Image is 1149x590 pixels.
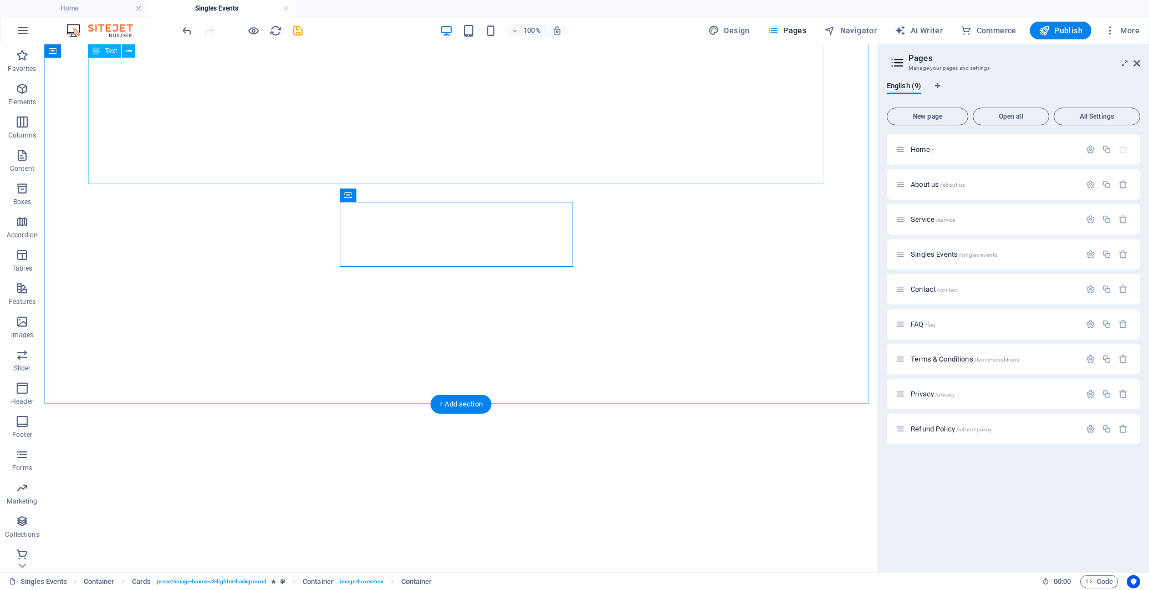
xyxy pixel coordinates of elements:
[908,53,1140,63] h2: Pages
[147,2,295,14] h4: Singles Events
[11,397,33,406] p: Header
[1086,145,1095,154] div: Settings
[1086,424,1095,434] div: Settings
[280,578,285,584] i: This element is a customizable preset
[155,575,267,588] span: . preset-image-boxes-v3-lighter-background
[911,390,955,398] span: Click to open page
[13,197,32,206] p: Boxes
[907,146,1080,153] div: Home/
[1061,577,1063,586] span: :
[1119,250,1128,259] div: Remove
[9,575,67,588] a: Click to cancel selection. Double-click to open Pages
[1105,25,1140,36] span: More
[1119,215,1128,224] div: Remove
[911,355,1019,363] span: Click to open page
[1119,284,1128,294] div: Remove
[704,22,754,39] div: Design (Ctrl+Alt+Y)
[507,24,546,37] button: 100%
[269,24,282,37] i: Reload page
[887,79,921,95] span: English (9)
[911,320,935,328] span: Click to open page
[1100,22,1144,39] button: More
[1102,354,1111,364] div: Duplicate
[911,145,933,154] span: Click to open page
[959,252,997,258] span: /singles-events
[937,287,958,293] span: /contact
[11,330,34,339] p: Images
[936,217,955,223] span: /service
[1119,319,1128,329] div: Remove
[105,48,117,54] span: Text
[84,575,432,588] nav: breadcrumb
[824,25,877,36] span: Navigator
[338,575,384,588] span: . image-boxes-box
[523,24,541,37] h6: 100%
[978,113,1044,120] span: Open all
[1054,108,1140,125] button: All Settings
[887,108,968,125] button: New page
[907,390,1080,398] div: Privacy/privacy
[552,26,562,35] i: On resize automatically adjust zoom level to fit chosen device.
[291,24,304,37] button: save
[8,131,36,140] p: Columns
[1059,113,1135,120] span: All Settings
[895,25,943,36] span: AI Writer
[907,355,1080,363] div: Terms & Conditions/terms-conditions
[1042,575,1071,588] h6: Session time
[892,113,963,120] span: New page
[956,22,1021,39] button: Commerce
[1086,319,1095,329] div: Settings
[908,63,1118,73] h3: Manage your pages and settings
[10,164,34,173] p: Content
[12,430,32,439] p: Footer
[1102,145,1111,154] div: Duplicate
[271,578,276,584] i: Element contains an animation
[907,181,1080,188] div: About us/about-us
[956,426,992,433] span: /refund-policy
[887,82,1140,103] div: Language Tabs
[1086,215,1095,224] div: Settings
[1080,575,1118,588] button: Code
[8,98,37,106] p: Elements
[911,285,958,293] span: Click to open page
[911,250,997,258] span: Singles Events
[1086,284,1095,294] div: Settings
[1085,575,1113,588] span: Code
[269,24,282,37] button: reload
[907,251,1080,258] div: Singles Events/singles-events
[64,24,147,37] img: Editor Logo
[1102,180,1111,189] div: Duplicate
[911,180,965,189] span: Click to open page
[1102,389,1111,399] div: Duplicate
[1102,284,1111,294] div: Duplicate
[132,575,151,588] span: Click to select. Double-click to edit
[820,22,881,39] button: Navigator
[974,357,1019,363] span: /terms-conditions
[1102,250,1111,259] div: Duplicate
[931,147,933,153] span: /
[1119,180,1128,189] div: Remove
[1127,575,1140,588] button: Usercentrics
[292,24,304,37] i: Save (Ctrl+S)
[890,22,947,39] button: AI Writer
[911,215,955,223] span: Click to open page
[1102,215,1111,224] div: Duplicate
[5,530,39,539] p: Collections
[1102,319,1111,329] div: Duplicate
[8,64,36,73] p: Favorites
[1030,22,1091,39] button: Publish
[84,575,115,588] span: Click to select. Double-click to edit
[401,575,432,588] span: Click to select. Double-click to edit
[961,25,1017,36] span: Commerce
[14,364,31,373] p: Slider
[768,25,806,36] span: Pages
[1102,424,1111,434] div: Duplicate
[180,24,193,37] button: undo
[181,24,193,37] i: Undo: Change text (Ctrl+Z)
[907,321,1080,328] div: FAQ/faq
[973,108,1049,125] button: Open all
[935,391,955,398] span: /privacy
[763,22,811,39] button: Pages
[1119,424,1128,434] div: Remove
[303,575,334,588] span: Click to select. Double-click to edit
